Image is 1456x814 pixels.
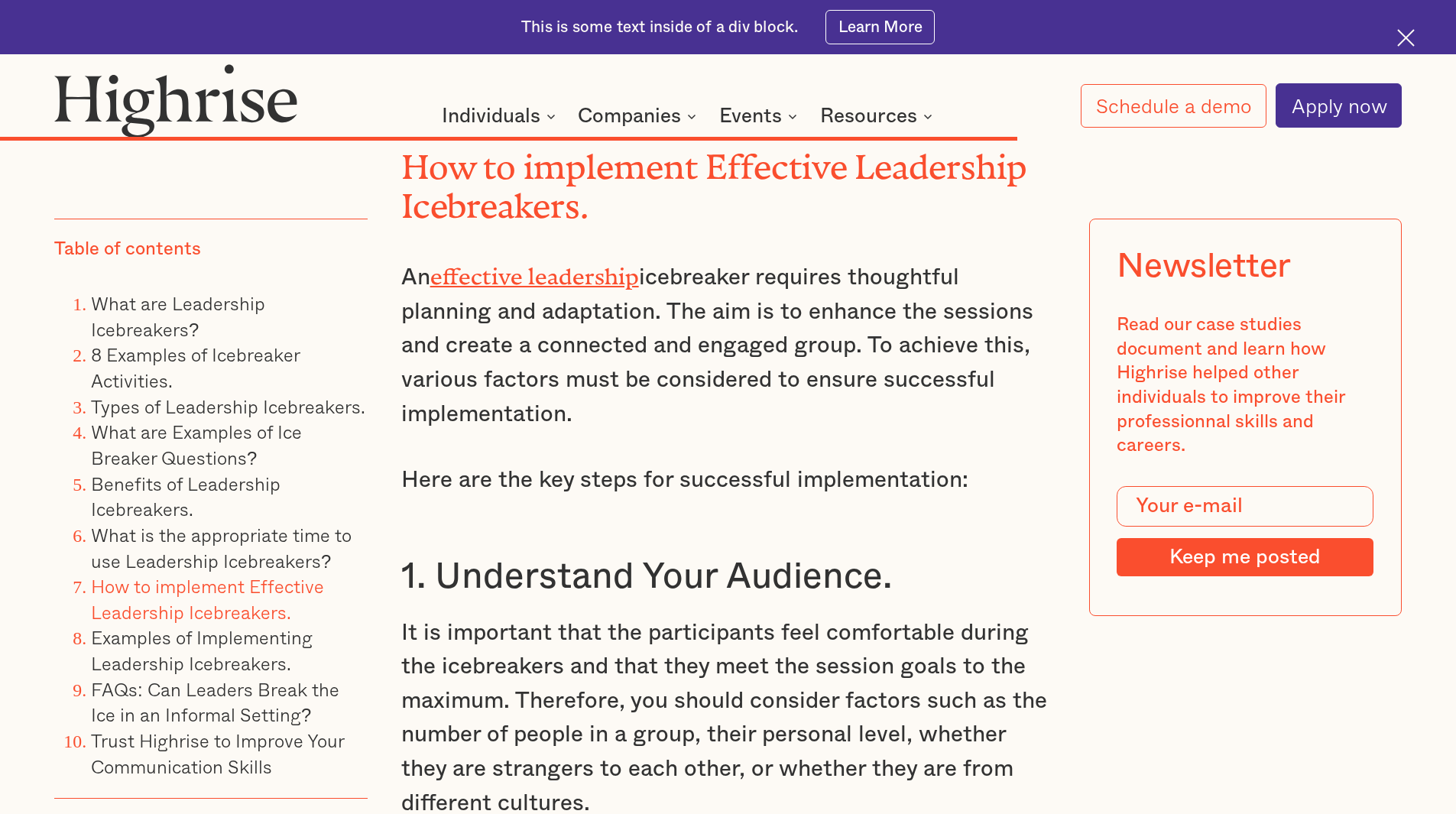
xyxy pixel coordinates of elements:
a: What are Leadership Icebreakers? [91,289,265,343]
div: Table of contents [54,238,201,262]
h2: How to implement Effective Leadership Icebreakers. [401,140,1056,217]
div: Resources [820,107,937,125]
a: What are Examples of Ice Breaker Questions? [91,417,302,472]
a: Learn More [825,10,935,44]
a: effective leadership [430,264,639,278]
a: Apply now [1276,83,1402,128]
input: Keep me posted [1117,538,1373,576]
input: Your e-mail [1117,486,1373,527]
a: Examples of Implementing Leadership Icebreakers. [91,623,313,677]
a: Types of Leadership Icebreakers. [91,392,365,420]
div: Companies [578,107,701,125]
p: An icebreaker requires thoughtful planning and adaptation. The aim is to enhance the sessions and... [401,256,1056,431]
img: Highrise logo [54,63,297,137]
a: 8 Examples of Icebreaker Activities. [91,340,300,394]
div: This is some text inside of a div block. [521,17,798,38]
div: Resources [820,107,917,125]
h3: 1. Understand Your Audience. [401,554,1056,600]
div: Events [719,107,802,125]
a: FAQs: Can Leaders Break the Ice in an Informal Setting? [91,675,339,729]
div: Individuals [442,107,540,125]
div: Companies [578,107,681,125]
a: Schedule a demo [1081,84,1267,128]
div: Read our case studies document and learn how Highrise helped other individuals to improve their p... [1117,313,1373,459]
a: What is the appropriate time to use Leadership Icebreakers? [91,521,352,575]
form: Modal Form [1117,486,1373,576]
img: Cross icon [1397,29,1415,47]
a: Benefits of Leadership Icebreakers. [91,469,280,524]
a: Trust Highrise to Improve Your Communication Skills [91,726,344,780]
p: Here are the key steps for successful implementation: [401,463,1056,498]
div: Newsletter [1117,246,1291,286]
div: Events [719,107,782,125]
div: Individuals [442,107,560,125]
a: How to implement Effective Leadership Icebreakers. [91,572,324,626]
